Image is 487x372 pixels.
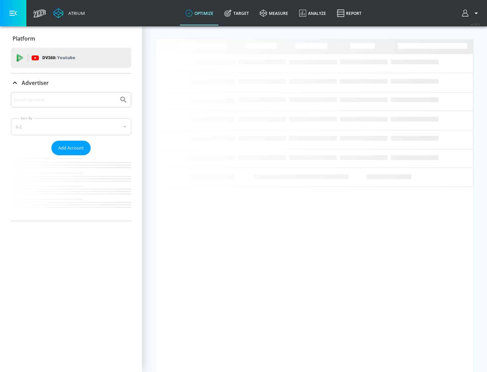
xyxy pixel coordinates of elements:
a: Analyze [294,1,331,25]
p: Advertiser [22,79,49,87]
nav: list of Advertiser [11,155,131,221]
a: Atrium [53,8,85,18]
p: Youtube [57,54,75,61]
a: Report [331,1,367,25]
div: DV360: Youtube [11,48,131,68]
p: DV360: [42,54,75,62]
div: Atrium [66,10,85,16]
div: A-Z [11,118,131,135]
div: Advertiser [11,92,131,221]
label: Sort By [19,116,34,120]
a: measure [254,1,294,25]
a: Target [219,1,254,25]
p: Platform [13,35,35,42]
div: Platform [11,29,131,48]
span: Add Account [58,144,84,152]
span: v 4.25.2 [471,22,480,26]
div: Advertiser [11,73,131,92]
a: optimize [180,1,219,25]
button: Add Account [51,141,91,155]
input: Search by name [14,95,116,104]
